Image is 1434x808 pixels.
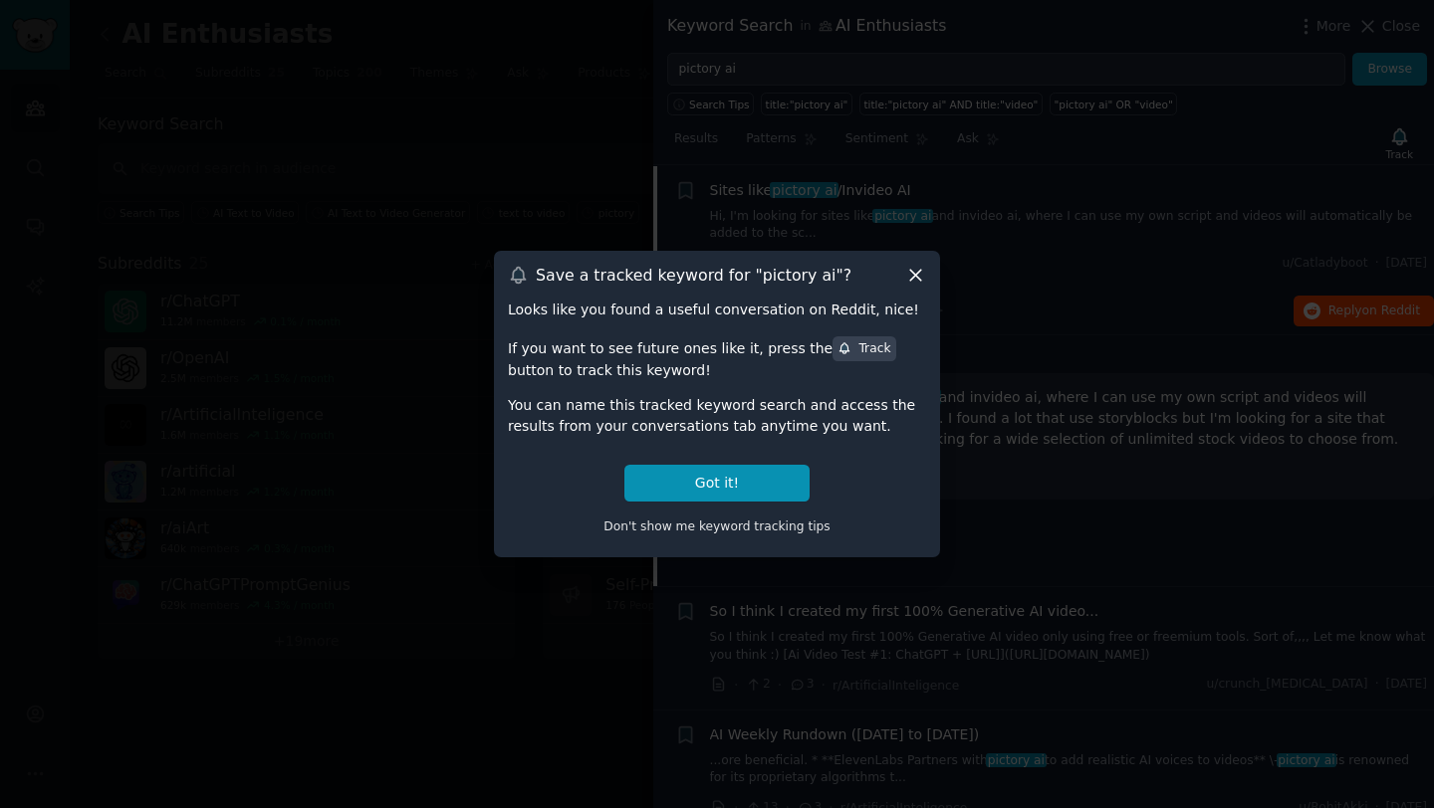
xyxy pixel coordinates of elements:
h3: Save a tracked keyword for " pictory ai "? [536,265,851,286]
button: Got it! [624,465,810,502]
div: You can name this tracked keyword search and access the results from your conversations tab anyti... [508,395,926,437]
span: Don't show me keyword tracking tips [603,519,831,533]
div: If you want to see future ones like it, press the button to track this keyword! [508,334,926,380]
div: Track [837,340,890,358]
div: Looks like you found a useful conversation on Reddit, nice! [508,300,926,320]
